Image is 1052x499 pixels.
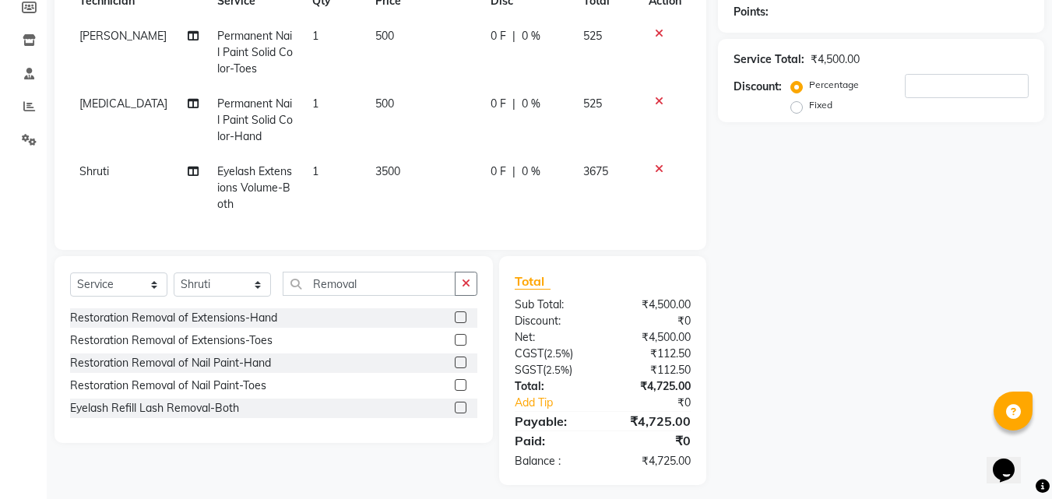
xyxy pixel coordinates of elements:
span: CGST [515,346,544,360]
div: ₹0 [603,313,702,329]
span: SGST [515,363,543,377]
div: Sub Total: [503,297,603,313]
span: 1 [312,29,318,43]
div: Eyelash Refill Lash Removal-Both [70,400,239,416]
div: ₹112.50 [603,362,702,378]
div: ( ) [503,346,603,362]
span: 3500 [375,164,400,178]
span: 500 [375,97,394,111]
span: Shruti [79,164,109,178]
div: Points: [734,4,769,20]
div: Paid: [503,431,603,450]
div: ₹4,725.00 [603,378,702,395]
span: 0 % [522,28,540,44]
span: | [512,163,515,180]
div: ₹4,500.00 [603,329,702,346]
span: 2.5% [546,364,569,376]
div: ₹4,500.00 [811,51,860,68]
div: ₹0 [620,395,703,411]
div: Restoration Removal of Extensions-Toes [70,332,273,349]
div: ( ) [503,362,603,378]
label: Percentage [809,78,859,92]
span: Total [515,273,551,290]
div: Discount: [734,79,782,95]
input: Search or Scan [283,272,456,296]
span: 1 [312,97,318,111]
span: [PERSON_NAME] [79,29,167,43]
div: Net: [503,329,603,346]
iframe: chat widget [987,437,1036,483]
div: Payable: [503,412,603,430]
span: [MEDICAL_DATA] [79,97,167,111]
span: 0 % [522,163,540,180]
span: | [512,96,515,112]
div: ₹4,725.00 [603,453,702,469]
div: Restoration Removal of Nail Paint-Hand [70,355,271,371]
span: 0 F [491,163,506,180]
div: ₹4,500.00 [603,297,702,313]
span: 0 F [491,28,506,44]
span: 3675 [583,164,608,178]
span: 2.5% [547,347,570,360]
span: | [512,28,515,44]
span: 0 F [491,96,506,112]
span: 525 [583,29,602,43]
div: Restoration Removal of Extensions-Hand [70,310,277,326]
label: Fixed [809,98,832,112]
div: ₹112.50 [603,346,702,362]
div: Discount: [503,313,603,329]
span: 0 % [522,96,540,112]
div: Balance : [503,453,603,469]
div: Total: [503,378,603,395]
span: Permanent Nail Paint Solid Color-Toes [217,29,293,76]
div: Service Total: [734,51,804,68]
span: Eyelash Extensions Volume-Both [217,164,292,211]
span: 500 [375,29,394,43]
span: 525 [583,97,602,111]
a: Add Tip [503,395,619,411]
span: Permanent Nail Paint Solid Color-Hand [217,97,293,143]
div: ₹0 [603,431,702,450]
div: Restoration Removal of Nail Paint-Toes [70,378,266,394]
span: 1 [312,164,318,178]
div: ₹4,725.00 [603,412,702,430]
